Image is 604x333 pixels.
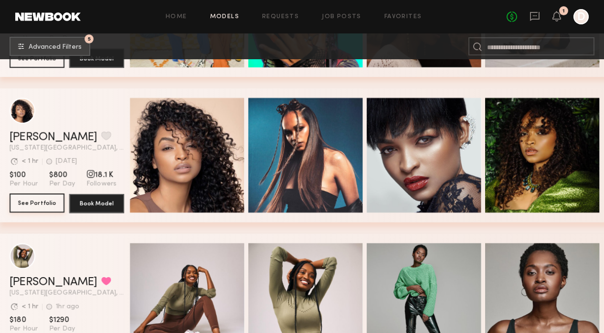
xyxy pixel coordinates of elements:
div: < 1 hr [21,158,38,165]
a: Job Posts [322,14,361,20]
a: D [573,9,589,24]
div: < 1 hr [21,303,38,310]
span: $1290 [49,315,75,325]
button: Book Model [69,194,124,213]
a: Models [210,14,239,20]
span: Per Hour [10,180,38,188]
button: 5Advanced Filters [10,37,90,56]
a: See Portfolio [10,194,64,213]
a: Requests [262,14,299,20]
span: [US_STATE][GEOGRAPHIC_DATA], [GEOGRAPHIC_DATA] [10,290,124,297]
div: 1hr ago [56,303,79,310]
span: 5 [88,37,91,41]
div: 1 [562,9,565,14]
span: Per Day [49,180,75,188]
span: $800 [49,170,75,180]
span: Advanced Filters [29,44,82,51]
span: 18.1 K [86,170,117,180]
div: [DATE] [56,158,77,165]
a: Home [166,14,187,20]
span: $180 [10,315,38,325]
button: See Portfolio [10,193,64,213]
span: Followers [86,180,117,188]
a: [PERSON_NAME] [10,131,97,143]
a: Favorites [384,14,422,20]
span: [US_STATE][GEOGRAPHIC_DATA], [GEOGRAPHIC_DATA] [10,145,124,151]
a: [PERSON_NAME] [10,277,97,288]
span: $100 [10,170,38,180]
